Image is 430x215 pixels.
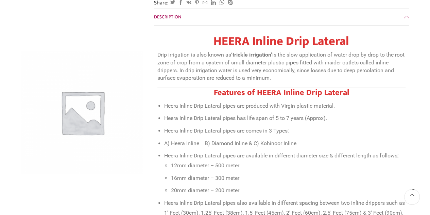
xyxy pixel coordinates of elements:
li: 16mm diameter – 300 meter [171,173,406,183]
strong: ‘trickle irrigation’ [231,51,272,58]
a: Description [154,9,409,25]
li: Heera Inline Drip Lateral pipes are available in different diameter size & different length as fo... [164,151,406,196]
strong: HEERA Inline Drip Lateral [213,31,349,51]
li: Heera Inline Drip Lateral pipes are comes in 3 Types; [164,126,406,136]
img: Placeholder [21,51,144,174]
li: Heera Inline Drip Lateral pipes are produced with Virgin plastic material. [164,101,406,111]
li: Heera Inline Drip Lateral pipes has life span of 5 to 7 years (Approx). [164,113,406,123]
span: Description [154,13,181,21]
li: A) Heera Inline B) Diamond Inline & C) Kohinoor Inline [164,139,406,149]
strong: Features of HEERA Inline Drip Lateral [214,86,349,99]
p: Drip irrigation is also known as is the slow application of water drop by drop to the root zone o... [157,51,406,82]
li: 12mm diameter – 500 meter [171,161,406,171]
li: 20mm diameter – 200 meter [171,186,406,196]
